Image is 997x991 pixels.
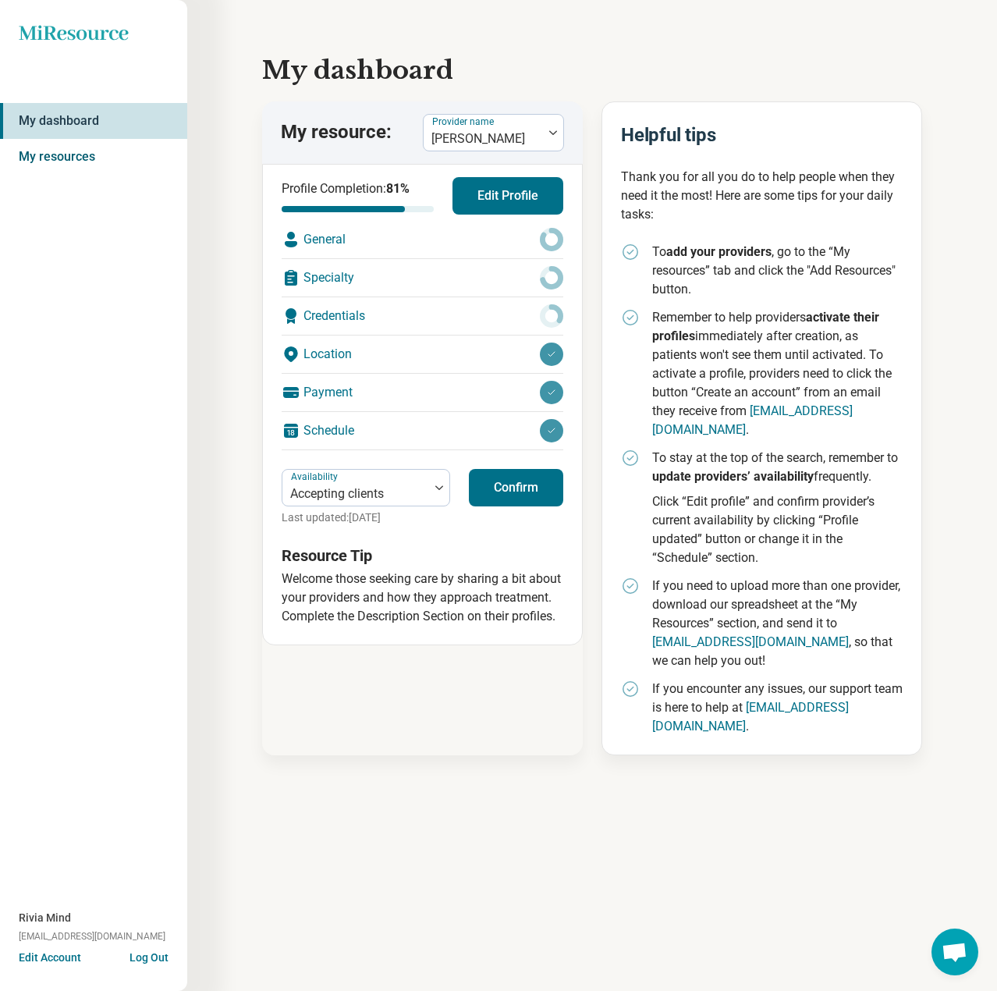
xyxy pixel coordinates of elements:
div: Open chat [931,929,978,975]
p: To , go to the “My resources” tab and click the "Add Resources" button. [652,243,903,299]
div: Location [282,336,563,373]
div: Credentials [282,297,563,335]
div: Specialty [282,259,563,297]
button: Log Out [130,950,169,962]
a: [EMAIL_ADDRESS][DOMAIN_NAME] [652,634,849,649]
p: Last updated: [DATE] [282,510,450,526]
div: Schedule [282,412,563,449]
label: Availability [291,471,341,482]
div: General [282,221,563,258]
p: Click “Edit profile” and confirm provider’s current availability by clicking “Profile updated” bu... [652,492,903,567]
h3: Resource Tip [282,545,563,567]
p: My resource: [281,119,392,146]
div: Profile Completion: [282,179,434,212]
p: If you encounter any issues, our support team is here to help at . [652,680,903,736]
p: To stay at the top of the search, remember to frequently. [652,449,903,486]
span: Rivia Mind [19,910,71,926]
button: Confirm [469,469,563,506]
p: Welcome those seeking care by sharing a bit about your providers and how they approach treatment.... [282,570,563,626]
span: 81 % [386,181,410,196]
p: Remember to help providers immediately after creation, as patients won't see them until activated... [652,308,903,439]
span: [EMAIL_ADDRESS][DOMAIN_NAME] [19,929,165,943]
h2: Helpful tips [621,121,903,149]
p: If you need to upload more than one provider, download our spreadsheet at the “My Resources” sect... [652,577,903,670]
a: [EMAIL_ADDRESS][DOMAIN_NAME] [652,403,853,437]
p: Thank you for all you do to help people when they need it the most! Here are some tips for your d... [621,168,903,224]
a: [EMAIL_ADDRESS][DOMAIN_NAME] [652,700,849,733]
label: Provider name [432,116,497,127]
div: Payment [282,374,563,411]
button: Edit Account [19,950,81,966]
strong: add your providers [666,244,772,259]
strong: update providers’ availability [652,469,814,484]
button: Edit Profile [452,177,563,215]
h1: My dashboard [262,52,922,89]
